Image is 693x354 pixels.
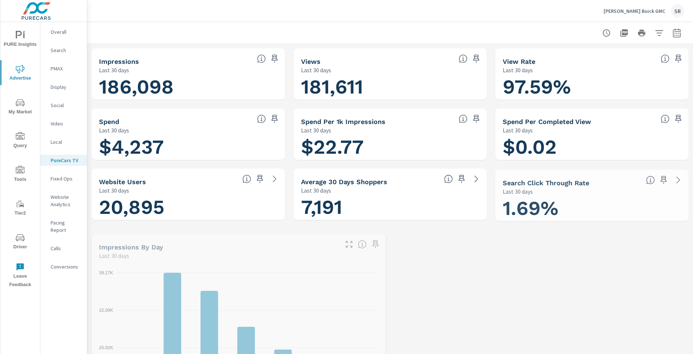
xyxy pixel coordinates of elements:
div: Social [40,100,87,111]
div: Fixed Ops [40,173,87,184]
p: Last 30 days [503,126,533,135]
span: Unique website visitors over the selected time period. [Source: Website Analytics] [242,175,251,183]
h5: Impressions [99,58,139,65]
p: Last 30 days [99,251,129,260]
span: Tools [3,166,38,184]
span: Total spend per 1,000 impressions. [Source: This data is provided by the video advertising platform] [459,114,467,123]
h1: 97.59% [503,74,681,99]
div: Website Analytics [40,191,87,210]
a: See more details in report [269,173,280,185]
span: A rolling 30 day total of daily Shoppers on the dealership website, averaged over the selected da... [444,175,453,183]
span: Query [3,132,38,150]
span: Leave Feedback [3,263,38,289]
div: Display [40,81,87,92]
span: Save this to your personalized report [672,113,684,125]
span: Cost of your connected TV ad campaigns. [Source: This data is provided by the video advertising p... [257,114,266,123]
div: Search [40,45,87,56]
span: Save this to your personalized report [269,113,280,125]
p: Last 30 days [503,187,533,196]
p: Last 30 days [99,66,129,74]
h1: 186,098 [99,74,278,99]
p: Overall [51,28,81,36]
text: 25.02K [99,345,113,350]
p: Conversions [51,263,81,270]
span: Save this to your personalized report [470,53,482,65]
button: "Export Report to PDF" [617,26,631,40]
span: Advertise [3,65,38,83]
p: Last 30 days [301,126,331,135]
h5: View Rate [503,58,535,65]
p: Pacing Report [51,219,81,234]
button: Make Fullscreen [343,238,355,250]
span: PURE Insights [3,31,38,49]
p: PMAX [51,65,81,72]
span: Number of times your connected TV ad was presented to a user. [Source: This data is provided by t... [257,54,266,63]
p: Social [51,102,81,109]
span: Save this to your personalized report [370,238,381,250]
p: PureCars TV [51,157,81,164]
p: Last 30 days [503,66,533,74]
span: Save this to your personalized report [456,173,467,185]
h5: Website Users [99,178,146,186]
h1: $0.02 [503,135,681,160]
p: Fixed Ops [51,175,81,182]
span: Save this to your personalized report [470,113,482,125]
span: Save this to your personalized report [269,53,280,65]
p: Display [51,83,81,91]
div: Calls [40,243,87,254]
p: Calls [51,245,81,252]
div: Overall [40,26,87,37]
a: See more details in report [672,174,684,186]
p: Video [51,120,81,127]
h5: Spend Per Completed View [503,118,591,125]
div: PureCars TV [40,155,87,166]
h5: Impressions by Day [99,243,163,251]
div: Conversions [40,261,87,272]
h5: Average 30 Days Shoppers [301,178,387,186]
div: Local [40,136,87,147]
p: Last 30 days [99,126,129,135]
span: Percentage of users who viewed your campaigns who clicked through to your website. For example, i... [646,176,655,185]
p: [PERSON_NAME] Buick GMC [604,8,665,14]
h5: Views [301,58,320,65]
h5: Search Click Through Rate [503,179,589,187]
div: Video [40,118,87,129]
div: Pacing Report [40,217,87,236]
h1: 7,191 [301,195,480,220]
button: Print Report [634,26,649,40]
span: Percentage of Impressions where the ad was viewed completely. “Impressions” divided by “Views”. [... [661,54,670,63]
span: Save this to your personalized report [658,174,670,186]
span: The number of impressions, broken down by the day of the week they occurred. [358,240,367,249]
p: Last 30 days [301,186,331,195]
span: My Market [3,98,38,116]
span: Save this to your personalized report [672,53,684,65]
h1: 1.69% [503,196,681,221]
span: Save this to your personalized report [254,173,266,185]
h5: Spend Per 1k Impressions [301,118,385,125]
h5: Spend [99,118,119,125]
p: Last 30 days [301,66,331,74]
div: PMAX [40,63,87,74]
p: Search [51,47,81,54]
p: Website Analytics [51,193,81,208]
h1: 20,895 [99,195,278,220]
h1: $4,237 [99,135,278,160]
a: See more details in report [470,173,482,185]
p: Last 30 days [99,186,129,195]
h1: 181,611 [301,74,480,99]
text: 39.17K [99,270,113,275]
div: SR [671,4,684,18]
text: 32.09K [99,308,113,313]
div: nav menu [0,22,40,292]
button: Apply Filters [652,26,667,40]
span: Driver [3,233,38,251]
p: Local [51,138,81,146]
button: Select Date Range [670,26,684,40]
span: Tier2 [3,200,38,218]
h1: $22.77 [301,135,480,160]
span: Total spend per 1,000 impressions. [Source: This data is provided by the video advertising platform] [661,114,670,123]
span: Number of times your connected TV ad was viewed completely by a user. [Source: This data is provi... [459,54,467,63]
